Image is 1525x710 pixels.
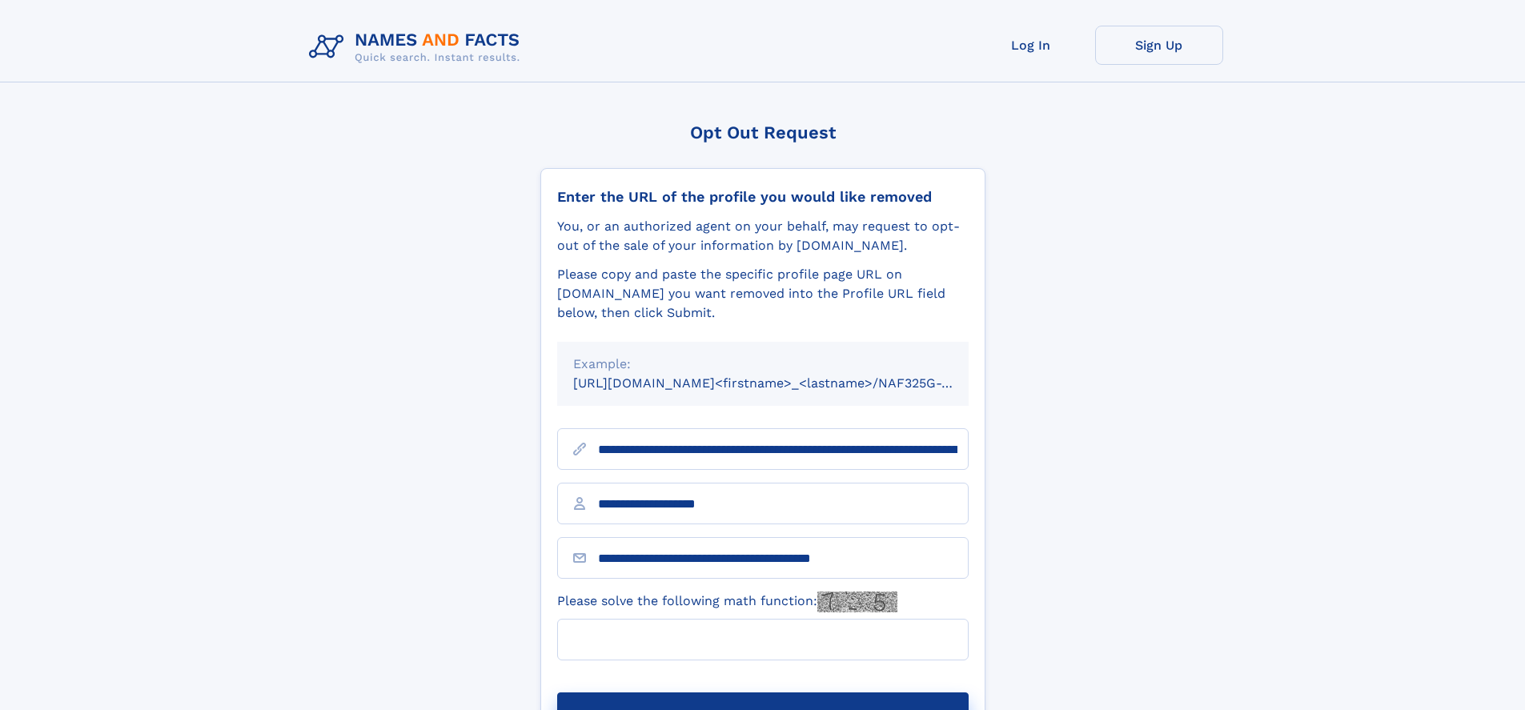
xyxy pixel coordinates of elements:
[303,26,533,69] img: Logo Names and Facts
[557,592,897,612] label: Please solve the following math function:
[557,217,969,255] div: You, or an authorized agent on your behalf, may request to opt-out of the sale of your informatio...
[1095,26,1223,65] a: Sign Up
[540,122,985,142] div: Opt Out Request
[557,188,969,206] div: Enter the URL of the profile you would like removed
[573,375,999,391] small: [URL][DOMAIN_NAME]<firstname>_<lastname>/NAF325G-xxxxxxxx
[557,265,969,323] div: Please copy and paste the specific profile page URL on [DOMAIN_NAME] you want removed into the Pr...
[967,26,1095,65] a: Log In
[573,355,953,374] div: Example:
